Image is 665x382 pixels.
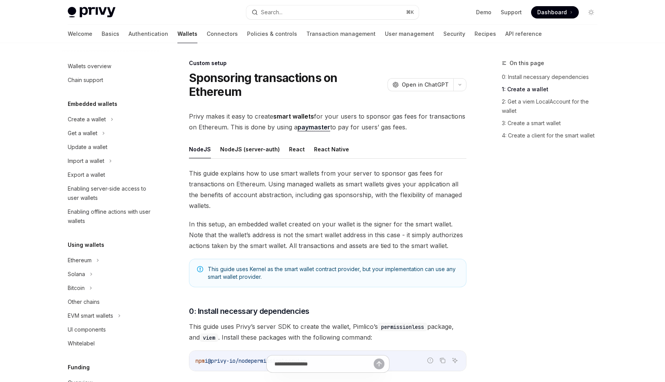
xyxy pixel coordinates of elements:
[189,59,466,67] div: Custom setup
[68,325,106,334] div: UI components
[502,117,603,129] a: 3: Create a smart wallet
[68,170,105,179] div: Export a wallet
[510,59,544,68] span: On this page
[68,115,106,124] div: Create a wallet
[273,112,314,120] strong: smart wallets
[62,337,160,350] a: Whitelabel
[502,129,603,142] a: 4: Create a client for the smart wallet
[62,205,160,228] a: Enabling offline actions with user wallets
[68,283,85,293] div: Bitcoin
[68,99,117,109] h5: Embedded wallets
[502,83,603,95] a: 1: Create a wallet
[189,306,309,317] span: 0: Install necessary dependencies
[443,25,465,43] a: Security
[289,140,305,158] button: React
[129,25,168,43] a: Authentication
[406,9,414,15] span: ⌘ K
[306,25,376,43] a: Transaction management
[189,111,466,132] span: Privy makes it easy to create for your users to sponsor gas fees for transactions on Ethereum. Th...
[197,266,203,272] svg: Note
[62,73,160,87] a: Chain support
[475,25,496,43] a: Recipes
[208,265,458,281] span: This guide uses Kernel as the smart wallet contract provider, but your implementation can use any...
[62,140,160,154] a: Update a wallet
[261,8,282,17] div: Search...
[68,25,92,43] a: Welcome
[68,7,115,18] img: light logo
[68,142,107,152] div: Update a wallet
[62,168,160,182] a: Export a wallet
[189,219,466,251] span: In this setup, an embedded wallet created on your wallet is the signer for the smart wallet. Note...
[68,75,103,85] div: Chain support
[68,156,104,166] div: Import a wallet
[68,129,97,138] div: Get a wallet
[314,140,349,158] button: React Native
[68,363,90,372] h5: Funding
[189,140,211,158] button: NodeJS
[220,140,280,158] button: NodeJS (server-auth)
[200,333,218,342] code: viem
[476,8,491,16] a: Demo
[385,25,434,43] a: User management
[531,6,579,18] a: Dashboard
[189,168,466,211] span: This guide explains how to use smart wallets from your server to sponsor gas fees for transaction...
[189,71,384,99] h1: Sponsoring transactions on Ethereum
[62,59,160,73] a: Wallets overview
[247,25,297,43] a: Policies & controls
[189,321,466,343] span: This guide uses Privy’s server SDK to create the wallet, Pimlico’s package, and . Install these p...
[501,8,522,16] a: Support
[502,71,603,83] a: 0: Install necessary dependencies
[207,25,238,43] a: Connectors
[246,5,419,19] button: Search...⌘K
[378,323,427,331] code: permissionless
[62,182,160,205] a: Enabling server-side access to user wallets
[68,270,85,279] div: Solana
[537,8,567,16] span: Dashboard
[68,184,155,203] div: Enabling server-side access to user wallets
[402,81,449,89] span: Open in ChatGPT
[374,359,384,369] button: Send message
[68,207,155,226] div: Enabling offline actions with user wallets
[68,311,113,320] div: EVM smart wallets
[62,323,160,337] a: UI components
[68,339,95,348] div: Whitelabel
[102,25,119,43] a: Basics
[297,123,330,131] a: paymaster
[62,295,160,309] a: Other chains
[177,25,197,43] a: Wallets
[505,25,542,43] a: API reference
[502,95,603,117] a: 2: Get a viem LocalAccount for the wallet
[68,240,104,250] h5: Using wallets
[585,6,597,18] button: Toggle dark mode
[68,297,100,307] div: Other chains
[388,78,453,91] button: Open in ChatGPT
[68,256,92,265] div: Ethereum
[68,62,111,71] div: Wallets overview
